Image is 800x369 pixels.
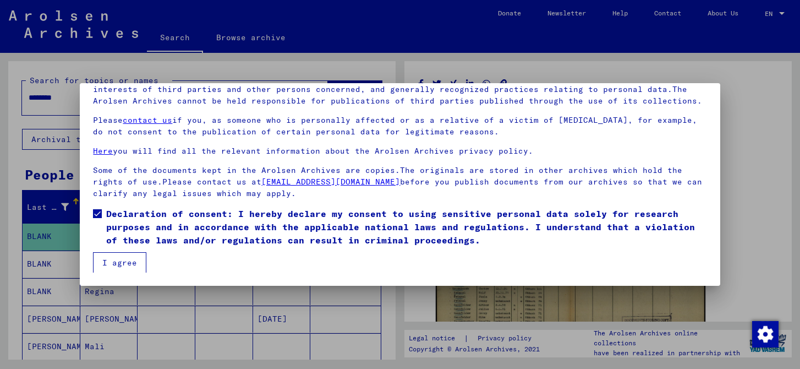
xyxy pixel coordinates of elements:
[752,321,779,348] img: Change consent
[93,146,113,156] a: Here
[93,61,706,107] p: Please note that this portal on victims of Nazi [MEDICAL_DATA] contains sensitive data on identif...
[93,165,706,199] p: Some of the documents kept in the Arolsen Archives are copies.The originals are stored in other a...
[752,321,778,347] div: Change consent
[93,145,706,157] p: you will find all the relevant information about the Arolsen Archives privacy policy.
[106,207,706,247] span: Declaration of consent: I hereby declare my consent to using sensitive personal data solely for r...
[93,252,146,273] button: I agree
[123,115,172,125] a: contact us
[93,115,706,138] p: Please if you, as someone who is personally affected or as a relative of a victim of [MEDICAL_DAT...
[261,177,400,187] a: [EMAIL_ADDRESS][DOMAIN_NAME]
